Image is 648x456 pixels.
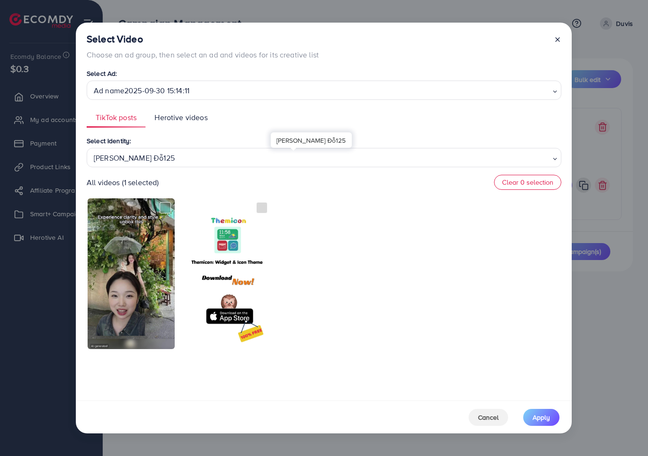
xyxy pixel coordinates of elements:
[87,177,159,188] p: All videos (1 selected)
[87,81,561,100] div: Search for option
[87,148,561,167] div: Search for option
[469,409,508,426] button: Cancel
[87,69,117,78] label: Select Ad:
[478,413,499,422] span: Cancel
[494,175,561,190] button: Clear 0 selection
[87,33,319,45] h4: Select Video
[94,151,492,165] span: [PERSON_NAME] Đỗ125
[154,112,207,123] span: Herotive videos
[496,150,550,165] input: Search for option
[88,198,175,349] img: o4tRyzJcQEjuTNhBlXoDaDJB2QdzJx4fQAWFfN~tplv-noop.image
[96,112,137,123] span: TikTok posts
[533,413,550,422] span: Apply
[496,83,550,98] input: Search for option
[87,136,131,146] label: Select Identity:
[271,133,352,148] div: [PERSON_NAME] Đỗ125
[87,49,319,60] p: Choose an ad group, then select an ad and videos for its creative list
[184,198,271,349] img: 7007428b17be4def907d9734c717a3c9_1700126502~tplv-noop.image
[608,414,641,449] iframe: Chat
[94,84,492,98] span: Ad name2025-09-30 15:14:11
[94,84,494,98] div: Ad name2025-09-30 15:14:11
[523,409,559,426] button: Apply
